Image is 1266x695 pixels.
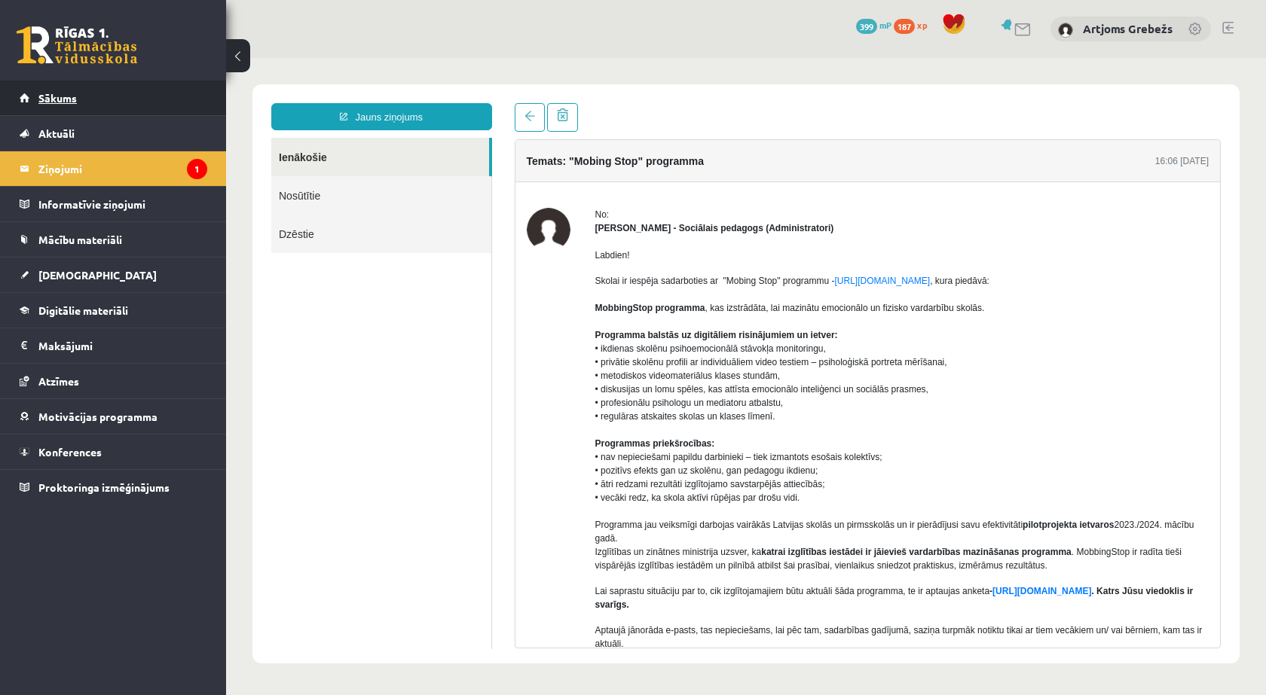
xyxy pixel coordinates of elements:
[45,45,266,72] a: Jauns ziņojums
[369,150,983,163] div: No:
[20,222,207,257] a: Mācību materiāli
[301,97,478,109] h4: Temats: "Mobing Stop" programma
[301,150,344,194] img: Dagnija Gaubšteina - Sociālais pedagogs
[20,399,207,434] a: Motivācijas programma
[38,303,128,317] span: Digitālie materiāli
[1083,21,1173,36] a: Artjoms Grebežs
[45,80,263,118] a: Ienākošie
[38,91,77,105] span: Sākums
[20,116,207,151] a: Aktuāli
[38,480,170,494] span: Proktoringa izmēģinājums
[20,187,207,221] a: Informatīvie ziņojumi
[856,19,891,31] a: 399 mP
[929,96,983,110] div: 16:06 [DATE]
[38,445,102,459] span: Konferences
[20,258,207,292] a: [DEMOGRAPHIC_DATA]
[797,462,888,472] b: pilotprojekta ietvaros
[369,380,489,391] b: Programmas priekšrocības:
[766,528,865,538] a: [URL][DOMAIN_NAME]
[856,19,877,34] span: 399
[894,19,934,31] a: 187 xp
[20,434,207,469] a: Konferences
[369,526,983,553] p: Lai saprastu situāciju par to, cik izglītojamajiem būtu aktuāli šāda programma, te ir aptaujas an...
[609,218,705,228] a: [URL][DOMAIN_NAME]
[20,328,207,363] a: Maksājumi
[20,81,207,115] a: Sākums
[20,151,207,186] a: Ziņojumi1
[369,191,983,204] p: Labdien!
[38,151,207,186] legend: Ziņojumi
[879,19,891,31] span: mP
[38,328,207,363] legend: Maksājumi
[38,187,207,221] legend: Informatīvie ziņojumi
[369,565,983,593] p: Aptaujā jānorāda e-pasts, tas nepieciešams, lai pēc tam, sadarbības gadījumā, saziņa turpmāk noti...
[38,410,157,423] span: Motivācijas programma
[894,19,915,34] span: 187
[45,118,265,157] a: Nosūtītie
[369,245,479,255] b: MobbingStop programma
[535,489,846,499] b: katrai izglītības iestādei ir jāievieš vardarbības mazināšanas programma
[20,293,207,328] a: Digitālie materiāli
[38,233,122,246] span: Mācību materiāli
[20,364,207,398] a: Atzīmes
[38,268,157,282] span: [DEMOGRAPHIC_DATA]
[1058,23,1073,38] img: Artjoms Grebežs
[38,374,79,388] span: Atzīmes
[45,157,265,195] a: Dzēstie
[187,159,207,179] i: 1
[20,470,207,504] a: Proktoringa izmēģinājums
[38,127,75,140] span: Aktuāli
[17,26,137,64] a: Rīgas 1. Tālmācības vidusskola
[369,216,983,514] p: Skolai ir iespēja sadarboties ar "Mobing Stop" programmu - , kura piedāvā: , kas izstrādāta, lai ...
[369,165,608,175] strong: [PERSON_NAME] - Sociālais pedagogs (Administratori)
[917,19,927,31] span: xp
[369,272,612,282] b: Programma balstās uz digitāliem risinājumiem un ietver:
